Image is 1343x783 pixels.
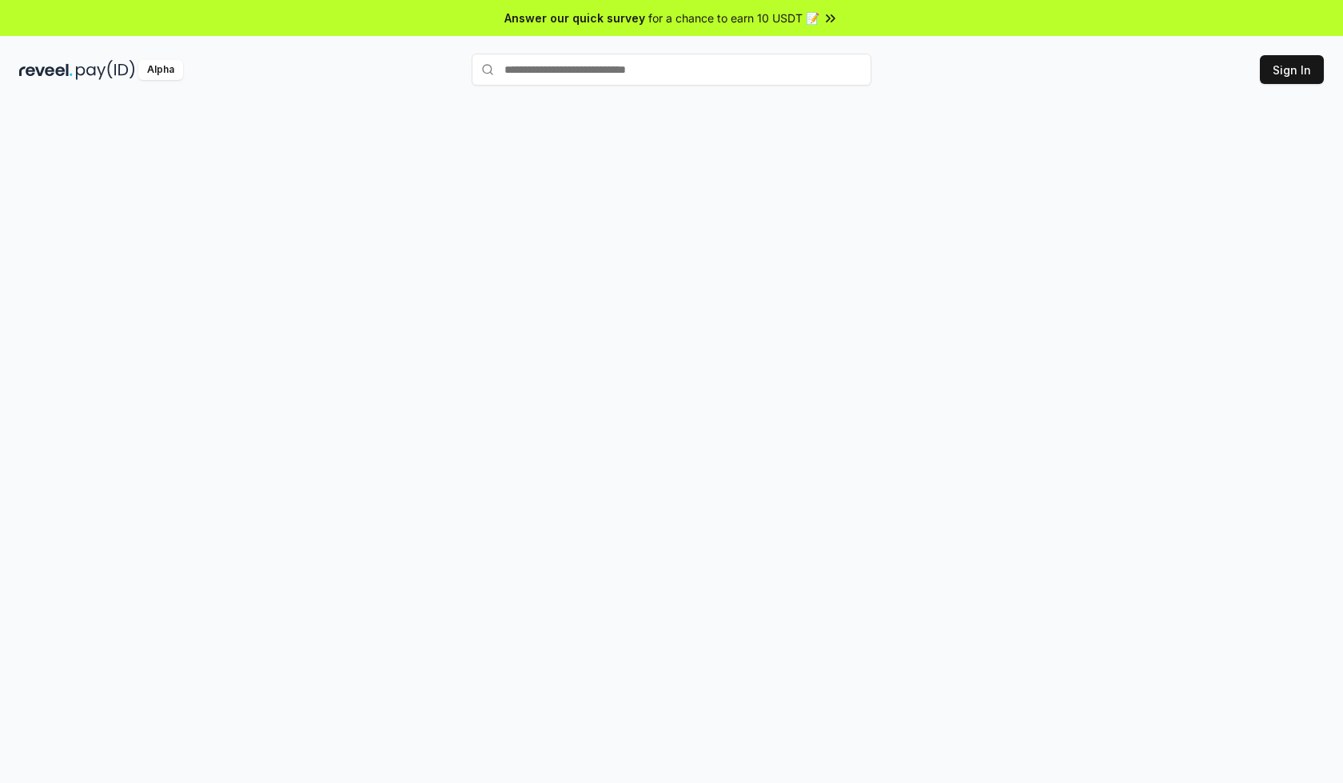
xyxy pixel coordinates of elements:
[1260,55,1324,84] button: Sign In
[76,60,135,80] img: pay_id
[504,10,645,26] span: Answer our quick survey
[648,10,819,26] span: for a chance to earn 10 USDT 📝
[19,60,73,80] img: reveel_dark
[138,60,183,80] div: Alpha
